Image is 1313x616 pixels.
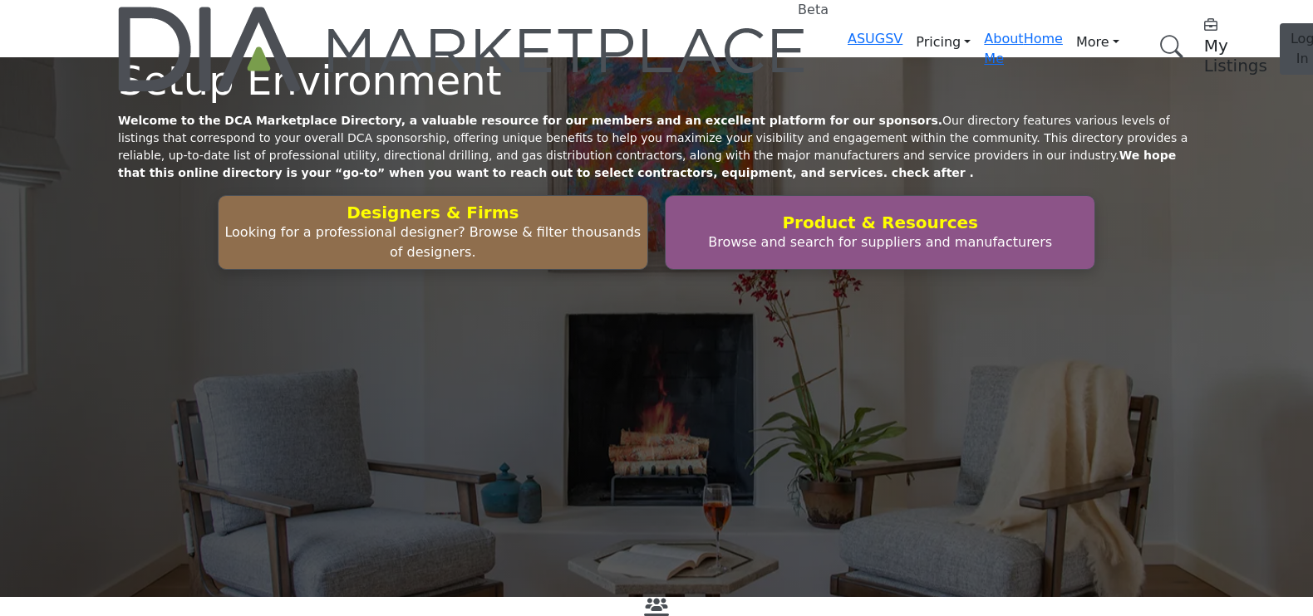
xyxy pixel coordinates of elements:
a: Search [1143,25,1194,69]
h6: Beta [798,2,829,17]
h2: Designers & Firms [224,203,642,222]
h2: Product & Resources [671,213,1089,232]
a: Beta [118,7,808,91]
button: Product & Resources Browse and search for suppliers and manufacturers [665,195,1095,270]
h5: My Listings [1204,36,1267,76]
p: Browse and search for suppliers and manufacturers [671,232,1089,252]
button: Designers & Firms Looking for a professional designer? Browse & filter thousands of designers. [218,195,648,270]
strong: Welcome to the DCA Marketplace Directory, a valuable resource for our members and an excellent pl... [118,114,942,127]
a: Pricing [902,29,984,56]
a: ASUGSV [848,31,902,46]
strong: We hope that this online directory is your “go-to” when you want to reach out to select contracto... [118,149,1176,179]
img: Site Logo [118,7,808,91]
p: Our directory features various levels of listings that correspond to your overall DCA sponsorship... [118,112,1195,182]
a: Home [1024,31,1063,46]
div: My Listings [1204,16,1267,76]
a: About Me [984,31,1023,66]
a: More [1063,29,1133,56]
p: Looking for a professional designer? Browse & filter thousands of designers. [224,222,642,262]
